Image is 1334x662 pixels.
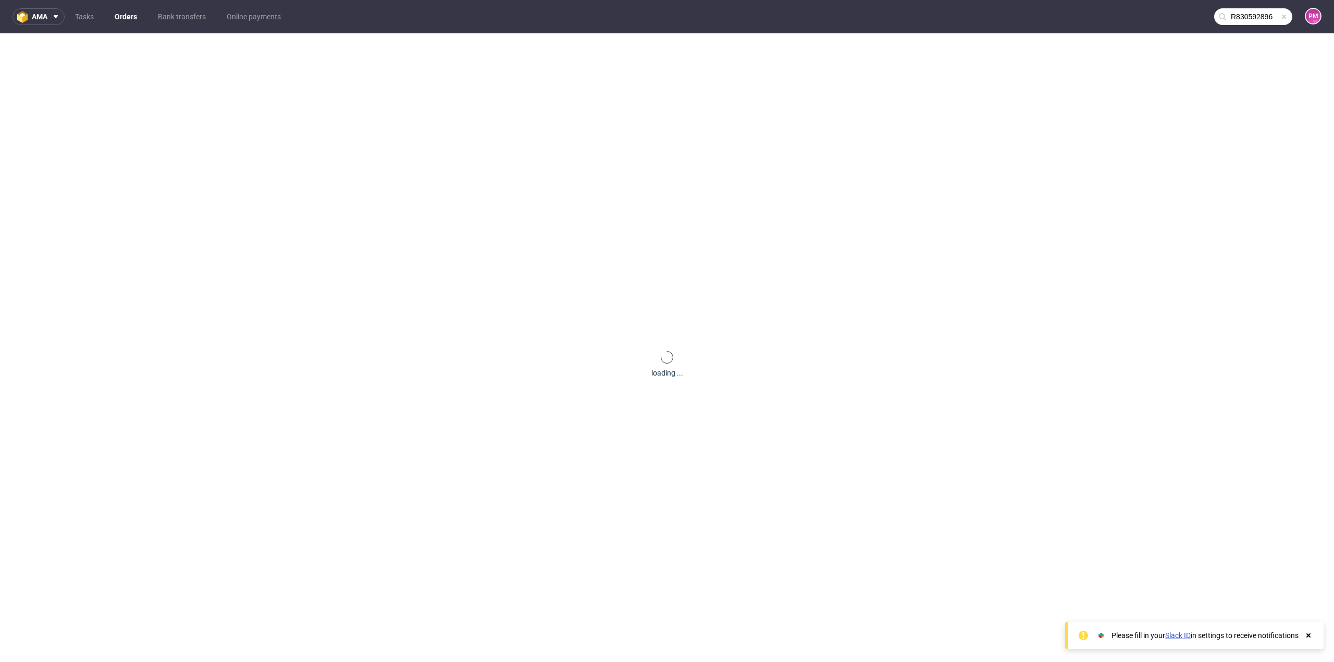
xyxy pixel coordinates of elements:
a: Online payments [220,8,287,25]
div: Please fill in your in settings to receive notifications [1111,630,1299,641]
a: Bank transfers [152,8,212,25]
img: logo [17,11,32,23]
div: loading ... [651,368,683,378]
a: Tasks [69,8,100,25]
a: Slack ID [1165,631,1191,640]
button: ama [13,8,65,25]
a: Orders [108,8,143,25]
figcaption: PM [1306,9,1320,23]
span: ama [32,13,47,20]
img: Slack [1096,630,1106,641]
